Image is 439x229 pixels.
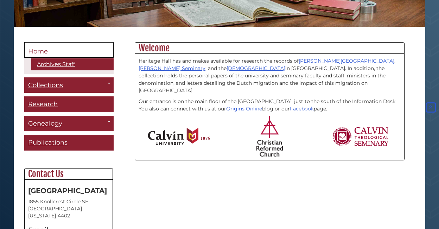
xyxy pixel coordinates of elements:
a: [DEMOGRAPHIC_DATA] [227,65,285,71]
h2: Contact Us [25,168,113,180]
p: Heritage Hall has and makes available for research the records of , , and the in [GEOGRAPHIC_DATA... [139,57,401,94]
span: Collections [28,81,63,89]
span: Research [28,100,58,108]
address: 1855 Knollcrest Circle SE [GEOGRAPHIC_DATA][US_STATE]-4402 [28,198,109,219]
a: Collections [24,77,114,93]
a: Genealogy [24,116,114,132]
img: Calvin University [148,128,210,145]
a: Home [24,42,114,58]
a: Archives Staff [31,58,114,70]
img: Christian Reformed Church [256,116,283,157]
a: Facebook [290,106,314,112]
a: [PERSON_NAME] Seminary [139,65,205,71]
span: Home [28,47,48,55]
a: Back to Top [424,104,437,111]
a: Origins Online [226,106,262,112]
a: Research [24,96,114,112]
h2: Welcome [135,43,404,54]
strong: [GEOGRAPHIC_DATA] [28,186,107,195]
a: [PERSON_NAME][GEOGRAPHIC_DATA] [299,58,394,64]
span: Publications [28,139,68,146]
p: Our entrance is on the main floor of the [GEOGRAPHIC_DATA], just to the south of the Information ... [139,98,401,113]
img: Calvin Theological Seminary [332,127,389,146]
span: Genealogy [28,120,62,127]
a: Publications [24,135,114,151]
